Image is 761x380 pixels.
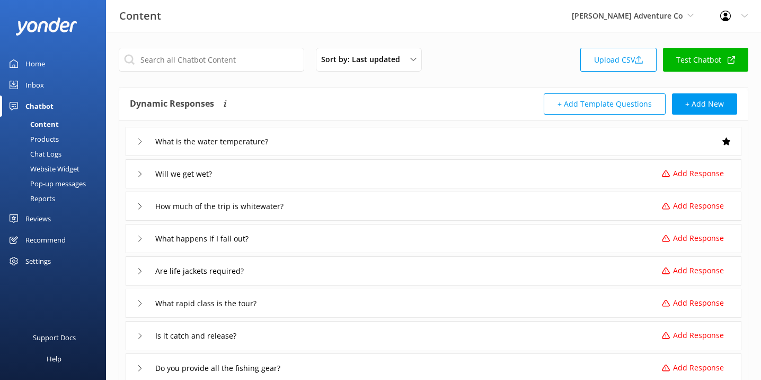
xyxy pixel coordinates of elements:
[25,96,54,117] div: Chatbot
[673,362,724,374] p: Add Response
[544,93,666,115] button: + Add Template Questions
[673,330,724,341] p: Add Response
[25,251,51,272] div: Settings
[6,117,59,132] div: Content
[25,208,51,229] div: Reviews
[130,93,214,115] h4: Dynamic Responses
[119,48,304,72] input: Search all Chatbot Content
[673,297,724,309] p: Add Response
[25,229,66,251] div: Recommend
[673,168,724,179] p: Add Response
[6,191,55,206] div: Reports
[47,348,61,369] div: Help
[321,54,406,65] span: Sort by: Last updated
[6,146,106,161] a: Chat Logs
[16,18,77,35] img: yonder-white-logo.png
[673,232,724,244] p: Add Response
[6,132,59,146] div: Products
[6,117,106,132] a: Content
[580,48,657,72] a: Upload CSV
[673,265,724,277] p: Add Response
[572,11,683,21] span: [PERSON_NAME] Adventure Co
[6,146,61,161] div: Chat Logs
[25,74,44,96] div: Inbox
[6,161,79,176] div: Website Widget
[25,53,45,74] div: Home
[673,200,724,212] p: Add Response
[663,48,748,72] a: Test Chatbot
[6,176,86,191] div: Pop-up messages
[6,161,106,176] a: Website Widget
[6,176,106,191] a: Pop-up messages
[672,93,737,115] button: + Add New
[119,7,161,24] h3: Content
[33,327,76,348] div: Support Docs
[6,132,106,146] a: Products
[6,191,106,206] a: Reports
